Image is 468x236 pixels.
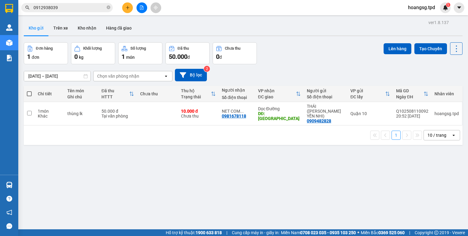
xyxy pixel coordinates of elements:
[122,2,133,13] button: plus
[36,46,53,51] div: Đơn hàng
[6,24,12,31] img: warehouse-icon
[130,46,146,51] div: Số lượng
[219,55,222,60] span: đ
[6,40,12,46] img: warehouse-icon
[454,2,464,13] button: caret-down
[5,4,13,13] img: logo-vxr
[204,66,210,72] sup: 2
[178,46,189,51] div: Đã thu
[101,109,134,114] div: 50.000 đ
[178,86,219,102] th: Toggle SortBy
[258,88,296,93] div: VP nhận
[446,3,450,7] sup: 1
[258,94,296,99] div: ĐC giao
[140,5,144,10] span: file-add
[281,229,356,236] span: Miền Nam
[447,3,449,7] span: 1
[126,55,135,60] span: món
[122,53,125,60] span: 1
[38,114,61,118] div: Khác
[396,88,424,93] div: Mã GD
[6,182,12,188] img: warehouse-icon
[361,229,405,236] span: Miền Bắc
[226,229,227,236] span: |
[181,88,211,93] div: Thu hộ
[48,21,73,35] button: Trên xe
[396,94,424,99] div: Ngày ĐH
[225,46,240,51] div: Chưa thu
[443,5,448,10] img: icon-new-feature
[434,91,459,96] div: Nhân viên
[350,94,385,99] div: ĐC lấy
[140,91,175,96] div: Chưa thu
[67,88,95,93] div: Tên món
[32,55,39,60] span: đơn
[384,43,411,54] button: Lên hàng
[67,111,95,116] div: thùng lk
[6,55,12,61] img: solution-icon
[222,109,252,114] div: NET COM (LONG)
[428,19,449,26] div: ver 1.8.137
[216,53,219,60] span: 0
[232,229,279,236] span: Cung cấp máy in - giấy in:
[164,74,168,79] svg: open
[307,94,344,99] div: Số điện thoại
[175,69,207,81] button: Bộ lọc
[307,88,344,93] div: Người gửi
[6,210,12,215] span: notification
[258,111,301,121] div: DĐ: phú túc
[74,53,78,60] span: 0
[38,91,61,96] div: Chi tiết
[396,109,428,114] div: Q102508110092
[414,43,447,54] button: Tạo Chuyến
[255,86,304,102] th: Toggle SortBy
[118,42,162,64] button: Số lượng1món
[71,42,115,64] button: Khối lượng0kg
[392,131,401,140] button: 1
[307,104,344,118] div: THÁI (KHƯU THỊ YẾN NHI)
[187,55,190,60] span: đ
[98,86,137,102] th: Toggle SortBy
[357,231,359,234] span: ⚪️
[307,118,331,123] div: 0909482828
[181,94,211,99] div: Trạng thái
[73,21,101,35] button: Kho nhận
[107,5,110,11] span: close-circle
[97,73,139,79] div: Chọn văn phòng nhận
[101,88,129,93] div: Đã thu
[101,21,136,35] button: Hàng đã giao
[24,21,48,35] button: Kho gửi
[347,86,393,102] th: Toggle SortBy
[258,106,301,111] div: Dọc Đường
[79,55,83,60] span: kg
[27,53,30,60] span: 1
[427,132,446,138] div: 10 / trang
[101,114,134,118] div: Tại văn phòng
[300,230,356,235] strong: 0708 023 035 - 0935 103 250
[151,2,161,13] button: aim
[456,5,462,10] span: caret-down
[24,71,90,81] input: Select a date range.
[169,53,187,60] span: 50.000
[181,109,216,114] div: 10.000 đ
[240,109,244,114] span: ...
[101,94,129,99] div: HTTT
[409,229,410,236] span: |
[126,5,130,10] span: plus
[196,230,222,235] strong: 1900 633 818
[222,114,246,118] div: 0981678118
[25,5,30,10] span: search
[396,114,428,118] div: 20:52 [DATE]
[67,94,95,99] div: Ghi chú
[83,46,102,51] div: Khối lượng
[181,109,216,118] div: Chưa thu
[393,86,431,102] th: Toggle SortBy
[6,223,12,229] span: message
[350,88,385,93] div: VP gửi
[136,2,147,13] button: file-add
[154,5,158,10] span: aim
[403,4,440,11] span: hoangsg.tpd
[350,111,390,116] div: Quận 10
[6,196,12,202] span: question-circle
[434,111,459,116] div: hoangsg.tpd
